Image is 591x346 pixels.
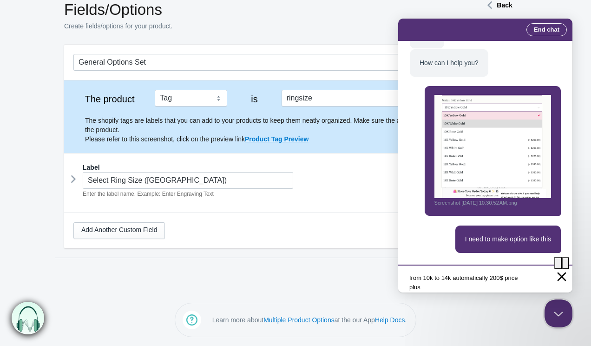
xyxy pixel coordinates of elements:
[83,191,214,197] em: Enter the label name. Example: Enter Engraving Text
[11,207,163,235] div: Chat message
[64,0,450,19] h1: Fields/Options
[64,21,450,31] p: Create fields/options for your product.
[21,40,80,48] span: How can I help you?
[483,1,512,9] a: Back
[67,217,153,224] span: I need to make option like this
[497,1,512,9] strong: Back
[398,19,572,293] iframe: Help Scout Beacon - Live Chat, Contact Form, and Knowledge Base
[73,54,518,71] input: General Options Set
[83,163,100,172] label: Label
[236,94,273,104] label: is
[156,239,164,251] button: Attach a file
[212,315,407,325] p: Learn more about at the our App .
[73,94,146,104] label: The product
[11,67,163,198] div: Chat message
[263,316,335,324] a: Multiple Product Options
[85,116,518,144] p: The shopify tags are labels that you can add to your products to keep them neatly organized. Make...
[11,302,43,335] img: bxm.png
[545,299,572,327] iframe: Help Scout Beacon - Close
[73,222,165,239] a: Add Another Custom Field
[164,239,171,251] button: Emoji Picker
[36,181,119,187] span: Screenshot [DATE] 10.30.52 AM.png
[36,76,153,180] img: 87mrtiAAAABklEQVQDAImENdDk7THhAAAAAElFTkSuQmCC
[245,135,309,143] a: Product Tag Preview
[375,316,405,324] a: Help Docs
